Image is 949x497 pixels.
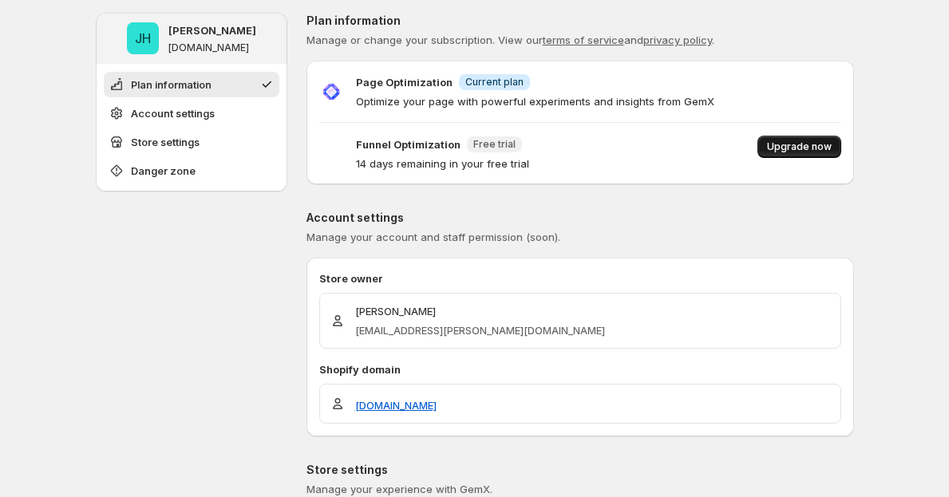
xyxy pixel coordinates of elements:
a: terms of service [543,34,624,46]
button: Account settings [104,101,279,126]
button: Danger zone [104,158,279,183]
p: [PERSON_NAME] [168,22,256,38]
p: 14 days remaining in your free trial [356,156,529,172]
p: Store owner [319,270,841,286]
p: Optimize your page with powerful experiments and insights from GemX [356,93,714,109]
p: [EMAIL_ADDRESS][PERSON_NAME][DOMAIN_NAME] [355,322,605,338]
p: Plan information [306,13,854,29]
a: privacy policy [643,34,712,46]
span: Jena Hoang [127,22,159,54]
p: [DOMAIN_NAME] [168,41,249,54]
p: Store settings [306,462,854,478]
span: Danger zone [131,163,196,179]
text: JH [135,30,151,46]
span: Manage your experience with GemX. [306,483,492,495]
span: Store settings [131,134,200,150]
img: Page Optimization [319,80,343,104]
span: Plan information [131,77,212,93]
p: Shopify domain [319,361,841,377]
span: Upgrade now [767,140,832,153]
p: Funnel Optimization [356,136,461,152]
span: Manage or change your subscription. View our and . [306,34,714,46]
p: Page Optimization [356,74,453,90]
span: Account settings [131,105,215,121]
button: Plan information [104,72,279,97]
a: [DOMAIN_NAME] [355,397,437,413]
button: Upgrade now [757,136,841,158]
button: Store settings [104,129,279,155]
p: [PERSON_NAME] [355,303,605,319]
span: Current plan [465,76,524,89]
span: Free trial [473,138,516,151]
p: Account settings [306,210,854,226]
span: Manage your account and staff permission (soon). [306,231,560,243]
